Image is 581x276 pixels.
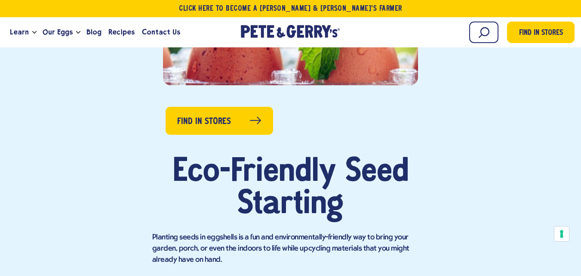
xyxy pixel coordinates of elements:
button: Your consent preferences for tracking technologies [554,226,569,241]
a: Find in Stores [507,22,575,43]
button: Open the dropdown menu for Our Eggs [76,31,80,34]
button: Open the dropdown menu for Learn [32,31,37,34]
p: Planting seeds in eggshells is a fun and environmentally-friendly way to bring your garden, porch... [152,232,429,266]
span: Find in Stores [519,28,563,39]
a: Blog [83,21,105,44]
h1: Eco-Friendly Seed Starting [152,156,429,221]
a: Contact Us [138,21,184,44]
span: Learn [10,27,29,37]
span: Recipes [108,27,135,37]
input: Search [469,22,498,43]
span: Blog [86,27,101,37]
a: Our Eggs [39,21,76,44]
a: Find in Stores [166,107,273,135]
a: Recipes [105,21,138,44]
span: Our Eggs [43,27,73,37]
span: Find in Stores [177,115,231,128]
a: Learn [6,21,32,44]
span: Contact Us [142,27,180,37]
